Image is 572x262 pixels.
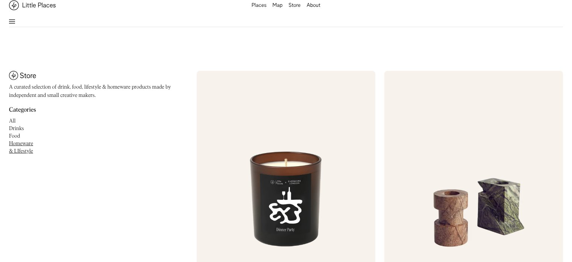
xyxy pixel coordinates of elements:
[306,3,320,8] div: About
[273,0,283,11] a: Map
[288,3,300,8] div: Store
[306,0,320,11] a: About
[252,0,267,11] a: Places
[273,3,283,8] div: Map
[288,0,300,11] a: Store
[9,126,24,131] a: Drinks
[9,107,36,114] h2: Categories
[9,83,188,100] p: A curated selection of drink, food, lifestyle & homeware products made by independent and small c...
[9,141,33,154] a: Homeware & LIfestyle
[9,133,20,139] a: Food
[9,118,15,124] a: All
[9,71,133,80] h1: Little Places Store
[252,3,267,8] div: Places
